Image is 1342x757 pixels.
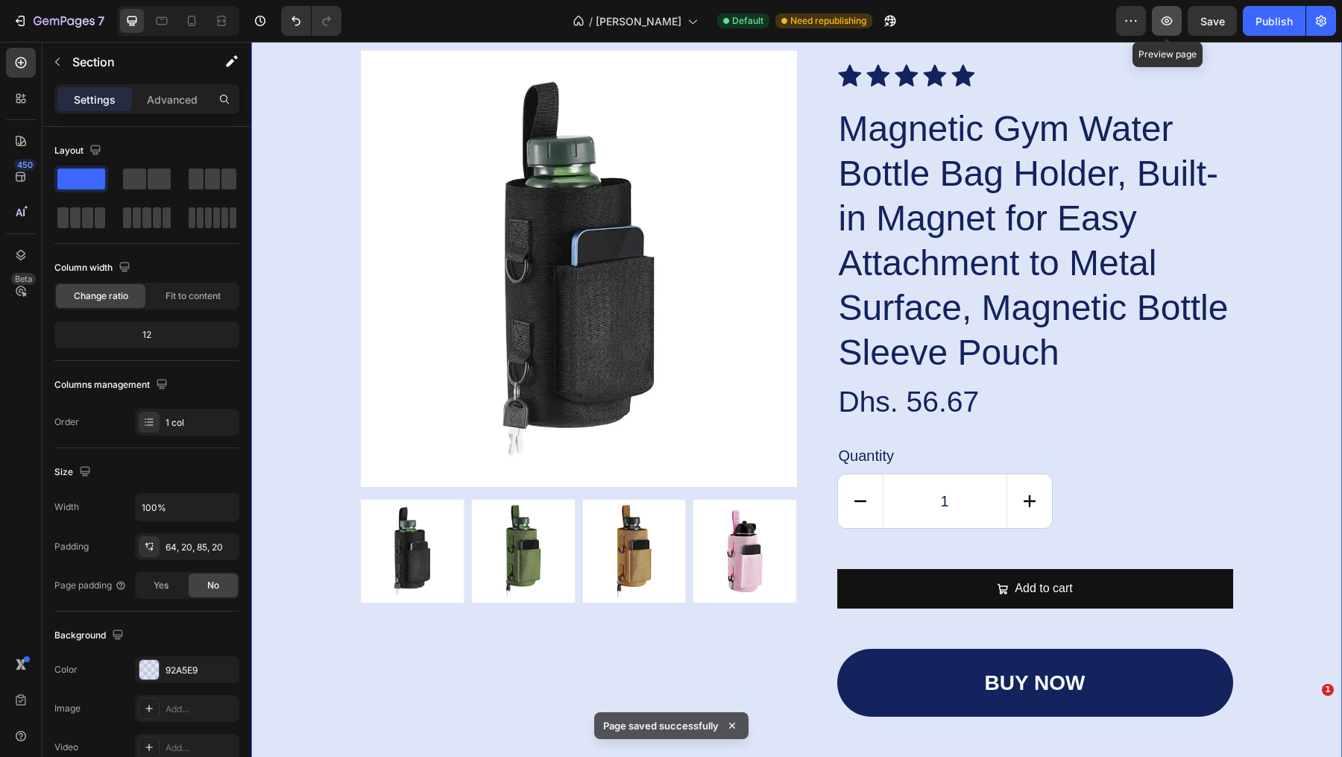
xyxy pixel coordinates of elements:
div: Publish [1256,13,1293,29]
span: Change ratio [74,289,128,303]
p: 7 [98,12,104,30]
span: Default [732,14,763,28]
input: quantity [631,433,756,486]
div: 450 [14,159,36,171]
span: Need republishing [790,14,866,28]
div: Size [54,462,94,483]
button: decrement [587,433,631,486]
div: Layout [54,141,104,161]
iframe: Intercom notifications message [1044,612,1342,717]
div: Column width [54,258,133,278]
h2: Magnetic Gym Water Bottle Bag Holder, Built-in Magnet for Easy Attachment to Metal Surface, Magne... [586,63,982,335]
button: buy now [586,607,982,675]
div: Undo/Redo [281,6,341,36]
div: Add... [166,741,236,755]
div: Order [54,415,79,429]
button: Publish [1243,6,1305,36]
div: 64, 20, 85, 20 [166,541,236,554]
button: 7 [6,6,111,36]
span: Fit to content [166,289,221,303]
iframe: Design area [251,42,1342,757]
div: Add... [166,703,236,716]
p: Page saved successfully [603,718,719,733]
div: 92A5E9 [166,664,236,677]
span: Yes [154,579,168,592]
button: increment [756,433,801,486]
div: Width [54,500,79,514]
p: Settings [74,92,116,107]
iframe: Intercom live chat [1291,706,1327,742]
div: 12 [57,324,236,345]
div: buy now [734,628,834,654]
input: Auto [136,494,239,521]
p: Section [72,53,195,71]
div: Beta [11,273,36,285]
button: Save [1188,6,1237,36]
p: Advanced [147,92,198,107]
div: Dhs. 56.67 [586,341,982,380]
span: 1 [1322,684,1334,696]
div: 1 col [166,416,236,430]
span: [PERSON_NAME] [596,13,681,29]
span: No [207,579,219,592]
div: Video [54,741,78,754]
button: Add to cart [586,527,982,567]
span: / [589,13,593,29]
div: Add to cart [763,536,821,558]
div: Quantity [586,403,982,425]
div: Columns management [54,375,171,395]
span: Save [1200,15,1225,28]
div: Page padding [54,579,127,592]
div: Color [54,663,78,676]
div: Image [54,702,81,715]
div: Padding [54,540,89,553]
div: Background [54,626,127,646]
